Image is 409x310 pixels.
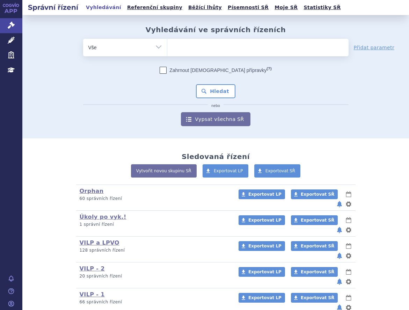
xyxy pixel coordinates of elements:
[354,44,395,51] a: Přidat parametr
[239,293,285,303] a: Exportovat LP
[160,67,271,74] label: Zahrnout [DEMOGRAPHIC_DATA] přípravky
[80,291,105,298] a: VILP - 1
[248,269,282,274] span: Exportovat LP
[345,200,352,208] button: nastavení
[80,273,229,279] p: 20 správních řízení
[291,241,338,251] a: Exportovat SŘ
[301,192,334,197] span: Exportovat SŘ
[266,66,271,71] abbr: (?)
[291,189,338,199] a: Exportovat SŘ
[301,3,343,12] a: Statistiky SŘ
[248,218,282,223] span: Exportovat LP
[80,196,229,202] p: 60 správních řízení
[80,239,119,246] a: VILP a LPVO
[203,164,248,178] a: Exportovat LP
[80,299,229,305] p: 66 správních řízení
[80,214,126,220] a: Úkoly po vyk.!
[239,215,285,225] a: Exportovat LP
[345,277,352,286] button: nastavení
[80,222,229,228] p: 1 správní řízení
[291,267,338,277] a: Exportovat SŘ
[336,252,343,260] button: notifikace
[301,295,334,300] span: Exportovat SŘ
[248,192,282,197] span: Exportovat LP
[265,168,295,173] span: Exportovat SŘ
[345,268,352,276] button: lhůty
[214,168,243,173] span: Exportovat LP
[301,244,334,248] span: Exportovat SŘ
[196,84,235,98] button: Hledat
[345,226,352,234] button: nastavení
[239,189,285,199] a: Exportovat LP
[22,2,84,12] h2: Správní řízení
[336,200,343,208] button: notifikace
[336,226,343,234] button: notifikace
[248,295,282,300] span: Exportovat LP
[291,293,338,303] a: Exportovat SŘ
[254,164,301,178] a: Exportovat SŘ
[80,265,105,272] a: VILP - 2
[301,218,334,223] span: Exportovat SŘ
[301,269,334,274] span: Exportovat SŘ
[84,3,123,12] a: Vyhledávání
[239,267,285,277] a: Exportovat LP
[80,247,229,253] p: 128 správních řízení
[336,277,343,286] button: notifikace
[239,241,285,251] a: Exportovat LP
[181,112,250,126] a: Vypsat všechna SŘ
[291,215,338,225] a: Exportovat SŘ
[345,252,352,260] button: nastavení
[345,216,352,224] button: lhůty
[345,294,352,302] button: lhůty
[208,104,224,108] i: nebo
[80,188,104,194] a: Orphan
[186,3,224,12] a: Běžící lhůty
[146,26,286,34] h2: Vyhledávání ve správních řízeních
[272,3,300,12] a: Moje SŘ
[125,3,184,12] a: Referenční skupiny
[345,242,352,250] button: lhůty
[345,190,352,199] button: lhůty
[131,164,197,178] a: Vytvořit novou skupinu SŘ
[226,3,271,12] a: Písemnosti SŘ
[182,152,250,161] h2: Sledovaná řízení
[248,244,282,248] span: Exportovat LP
